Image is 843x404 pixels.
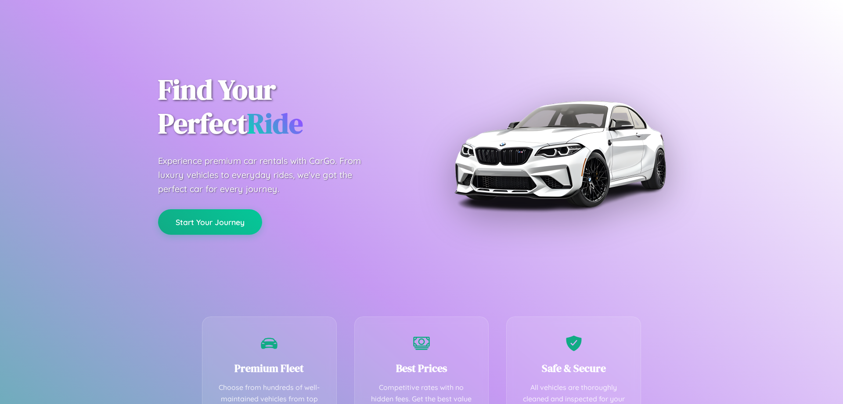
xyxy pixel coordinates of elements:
[158,73,408,141] h1: Find Your Perfect
[158,209,262,235] button: Start Your Journey
[158,154,378,196] p: Experience premium car rentals with CarGo. From luxury vehicles to everyday rides, we've got the ...
[368,361,476,375] h3: Best Prices
[520,361,627,375] h3: Safe & Secure
[216,361,323,375] h3: Premium Fleet
[450,44,670,264] img: Premium BMW car rental vehicle
[247,104,303,142] span: Ride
